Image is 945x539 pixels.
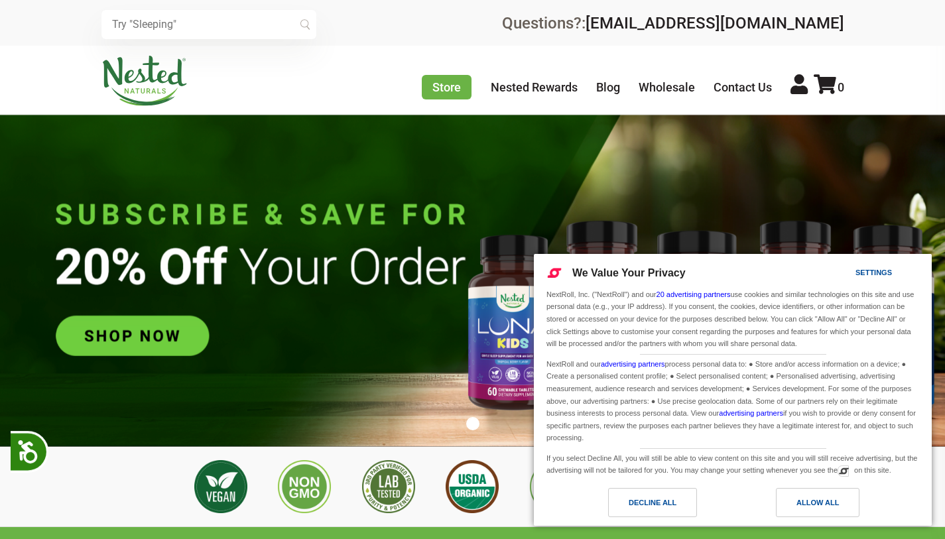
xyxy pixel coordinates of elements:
div: Settings [855,265,892,280]
img: USDA Organic [446,460,499,513]
a: Nested Rewards [491,80,578,94]
input: Try "Sleeping" [101,10,316,39]
img: Vegan [194,460,247,513]
div: NextRoll, Inc. ("NextRoll") and our use cookies and similar technologies on this site and use per... [544,287,922,351]
a: Blog [596,80,620,94]
a: advertising partners [601,360,665,368]
a: Settings [832,262,864,286]
img: Nested Naturals [101,56,188,106]
img: 3rd Party Lab Tested [362,460,415,513]
a: 20 advertising partners [657,290,731,298]
a: Allow All [733,488,924,524]
img: Non GMO [278,460,331,513]
a: 0 [814,80,844,94]
a: Wholesale [639,80,695,94]
div: Decline All [629,495,676,510]
div: If you select Decline All, you will still be able to view content on this site and you will still... [544,449,922,478]
a: advertising partners [719,409,783,417]
div: Allow All [796,495,839,510]
div: NextRoll and our process personal data to: ● Store and/or access information on a device; ● Creat... [544,355,922,446]
img: Gluten Free [530,460,583,513]
a: Decline All [542,488,733,524]
a: Contact Us [714,80,772,94]
div: Questions?: [502,15,844,31]
a: [EMAIL_ADDRESS][DOMAIN_NAME] [586,14,844,32]
span: 0 [838,80,844,94]
button: 1 of 1 [466,417,479,430]
a: Store [422,75,472,99]
span: We Value Your Privacy [572,267,686,278]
